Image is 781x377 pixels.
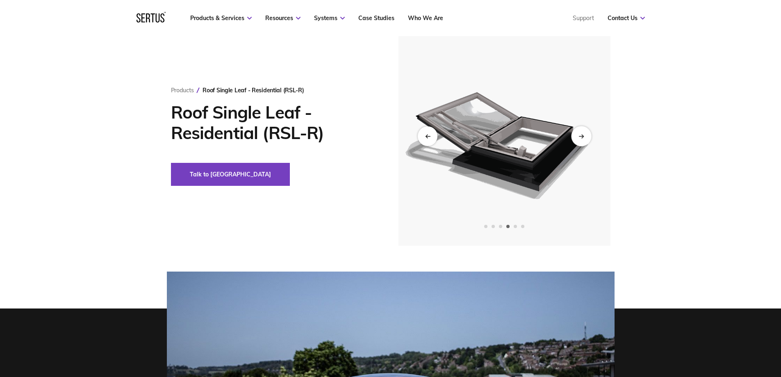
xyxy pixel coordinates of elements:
span: Go to slide 3 [499,225,502,228]
h1: Roof Single Leaf - Residential (RSL-R) [171,102,374,143]
div: Previous slide [418,126,437,146]
span: Go to slide 1 [484,225,487,228]
div: Next slide [571,126,591,146]
iframe: Chat Widget [633,282,781,377]
span: Go to slide 5 [514,225,517,228]
a: Who We Are [408,14,443,22]
a: Support [573,14,594,22]
a: Resources [265,14,301,22]
span: Go to slide 6 [521,225,524,228]
a: Products [171,87,194,94]
span: Go to slide 2 [492,225,495,228]
a: Products & Services [190,14,252,22]
a: Systems [314,14,345,22]
button: Talk to [GEOGRAPHIC_DATA] [171,163,290,186]
a: Case Studies [358,14,394,22]
a: Contact Us [608,14,645,22]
